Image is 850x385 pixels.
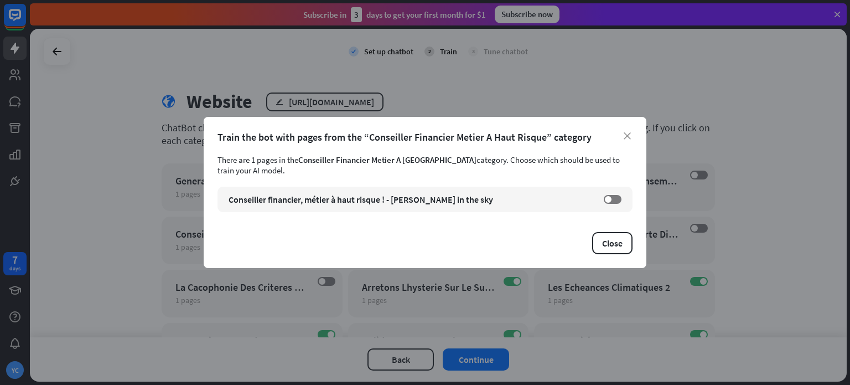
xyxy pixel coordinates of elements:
button: Open LiveChat chat widget [9,4,42,38]
div: Conseiller financier, métier à haut risque ! - [PERSON_NAME] in the sky [229,194,593,205]
div: There are 1 pages in the category. Choose which should be used to train your AI model. [217,155,633,176]
button: Close [592,232,633,254]
span: Conseiller Financier Metier A [GEOGRAPHIC_DATA] [298,155,476,165]
i: close [624,132,631,140]
div: Train the bot with pages from the “Conseiller Financier Metier A Haut Risque” category [217,131,633,143]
